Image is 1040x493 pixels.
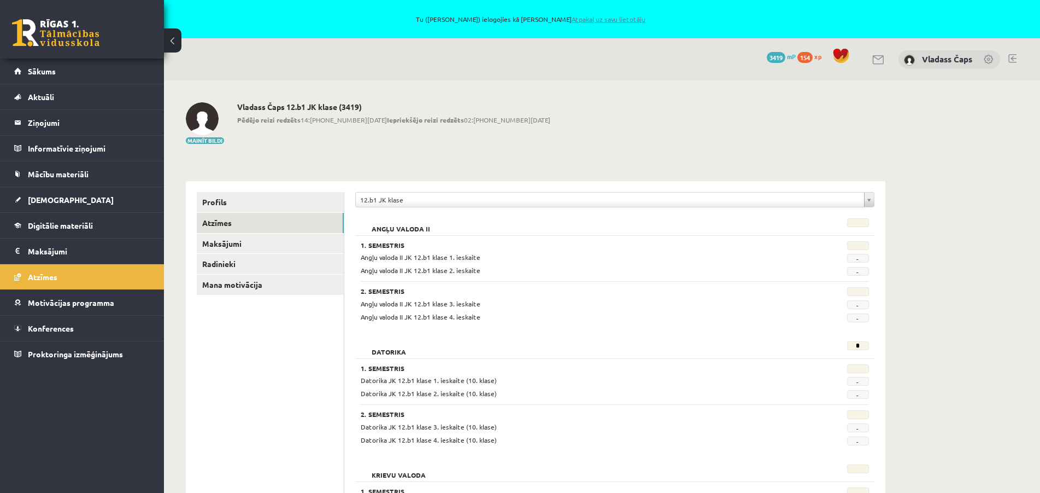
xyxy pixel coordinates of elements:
a: [DEMOGRAPHIC_DATA] [14,187,150,212]
a: Motivācijas programma [14,290,150,315]
span: Angļu valoda II JK 12.b1 klase 2. ieskaite [361,266,480,275]
a: 154 xp [797,52,827,61]
span: Proktoringa izmēģinājums [28,349,123,359]
h3: 1. Semestris [361,241,782,249]
a: Sākums [14,59,150,84]
span: 12.b1 JK klase [360,193,860,207]
img: Vladass Čaps [186,102,219,135]
legend: Maksājumi [28,239,150,264]
span: xp [814,52,821,61]
a: Mācību materiāli [14,161,150,187]
a: Atzīmes [14,264,150,289]
h3: 1. Semestris [361,364,782,372]
span: Angļu valoda II JK 12.b1 klase 3. ieskaite [361,299,480,308]
a: Atzīmes [197,213,344,233]
span: Datorika JK 12.b1 klase 4. ieskaite (10. klase) [361,436,497,444]
a: Informatīvie ziņojumi [14,136,150,161]
a: 12.b1 JK klase [356,193,874,207]
b: Pēdējo reizi redzēts [237,115,301,124]
span: - [847,267,869,276]
legend: Informatīvie ziņojumi [28,136,150,161]
h2: Datorika [361,341,417,352]
a: Radinieki [197,254,344,274]
span: 14:[PHONE_NUMBER][DATE] 02:[PHONE_NUMBER][DATE] [237,115,550,125]
span: Angļu valoda II JK 12.b1 klase 4. ieskaite [361,312,480,321]
a: Digitālie materiāli [14,213,150,238]
span: Aktuāli [28,92,54,102]
legend: Ziņojumi [28,110,150,135]
a: Aktuāli [14,84,150,109]
a: Maksājumi [197,234,344,254]
span: - [847,377,869,386]
span: Tu ([PERSON_NAME]) ielogojies kā [PERSON_NAME] [126,16,936,22]
span: Konferences [28,323,74,333]
a: Rīgas 1. Tālmācības vidusskola [12,19,99,47]
span: Angļu valoda II JK 12.b1 klase 1. ieskaite [361,253,480,262]
span: Datorika JK 12.b1 klase 3. ieskaite (10. klase) [361,422,497,431]
img: Vladass Čaps [904,55,915,66]
span: - [847,300,869,309]
span: mP [787,52,796,61]
span: 3419 [767,52,785,63]
a: Maksājumi [14,239,150,264]
a: Proktoringa izmēģinājums [14,341,150,367]
button: Mainīt bildi [186,137,224,144]
h2: Vladass Čaps 12.b1 JK klase (3419) [237,102,550,112]
a: Profils [197,192,344,212]
span: Mācību materiāli [28,169,89,179]
h2: Krievu valoda [361,465,437,475]
span: - [847,437,869,445]
span: Sākums [28,66,56,76]
span: Motivācijas programma [28,298,114,308]
span: [DEMOGRAPHIC_DATA] [28,195,114,205]
a: 3419 mP [767,52,796,61]
a: Ziņojumi [14,110,150,135]
a: Vladass Čaps [922,54,972,65]
a: Atpakaļ uz savu lietotāju [572,15,645,24]
span: Atzīmes [28,272,57,282]
span: Digitālie materiāli [28,221,93,230]
a: Mana motivācija [197,275,344,295]
b: Iepriekšējo reizi redzēts [387,115,464,124]
span: - [847,254,869,263]
a: Konferences [14,316,150,341]
span: - [847,424,869,432]
span: - [847,314,869,322]
span: Datorika JK 12.b1 klase 2. ieskaite (10. klase) [361,389,497,398]
h3: 2. Semestris [361,410,782,418]
span: - [847,390,869,399]
h3: 2. Semestris [361,287,782,295]
span: Datorika JK 12.b1 klase 1. ieskaite (10. klase) [361,376,497,385]
span: 154 [797,52,813,63]
h2: Angļu valoda II [361,218,441,229]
